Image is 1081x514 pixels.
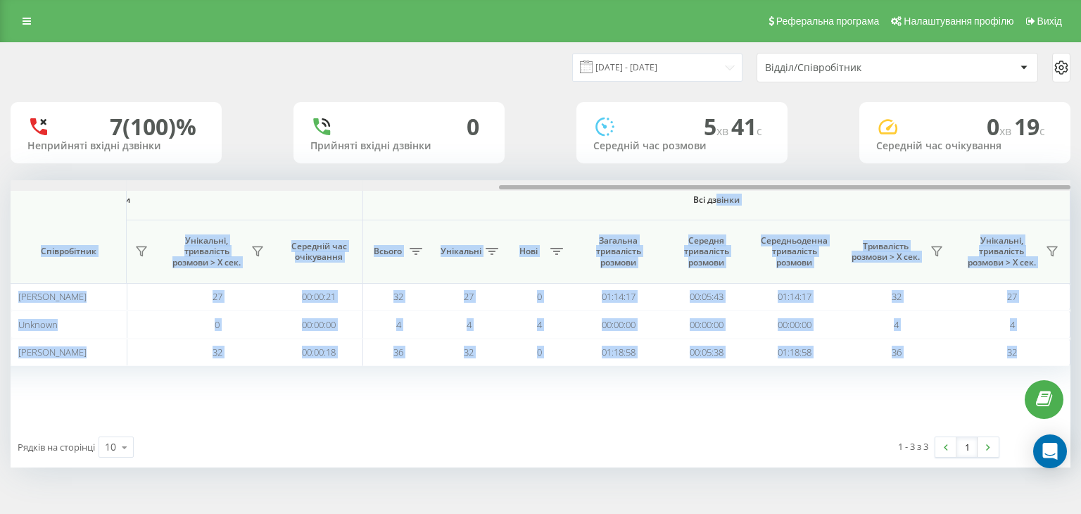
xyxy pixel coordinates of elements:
[467,113,479,140] div: 0
[662,283,750,311] td: 00:05:43
[1010,318,1015,331] span: 4
[105,440,116,454] div: 10
[1037,15,1062,27] span: Вихід
[1033,434,1067,468] div: Open Intercom Messenger
[464,346,474,358] span: 32
[467,318,472,331] span: 4
[286,241,352,263] span: Середній час очікування
[750,283,838,311] td: 01:14:17
[393,290,403,303] span: 32
[961,235,1042,268] span: Унікальні, тривалість розмови > Х сек.
[110,113,196,140] div: 7 (100)%
[716,123,731,139] span: хв
[776,15,880,27] span: Реферальна програма
[761,235,828,268] span: Середньоденна тривалість розмови
[215,318,220,331] span: 0
[23,246,114,257] span: Співробітник
[27,140,205,152] div: Неприйняті вхідні дзвінки
[662,311,750,338] td: 00:00:00
[731,111,762,142] span: 41
[310,140,488,152] div: Прийняті вхідні дзвінки
[166,235,247,268] span: Унікальні, тривалість розмови > Х сек.
[845,241,926,263] span: Тривалість розмови > Х сек.
[898,439,928,453] div: 1 - 3 з 3
[396,318,401,331] span: 4
[757,123,762,139] span: c
[892,346,902,358] span: 36
[275,283,363,311] td: 00:00:21
[876,140,1054,152] div: Середній час очікування
[593,140,771,152] div: Середній час розмови
[904,15,1013,27] span: Налаштування профілю
[574,311,662,338] td: 00:00:00
[405,194,1028,206] span: Всі дзвінки
[370,246,405,257] span: Всього
[892,290,902,303] span: 32
[1007,346,1017,358] span: 32
[1039,123,1045,139] span: c
[213,346,222,358] span: 32
[765,62,933,74] div: Відділ/Співробітник
[999,123,1014,139] span: хв
[987,111,1014,142] span: 0
[537,318,542,331] span: 4
[537,346,542,358] span: 0
[511,246,546,257] span: Нові
[18,290,87,303] span: [PERSON_NAME]
[441,246,481,257] span: Унікальні
[574,339,662,366] td: 01:18:58
[894,318,899,331] span: 4
[1007,290,1017,303] span: 27
[275,339,363,366] td: 00:00:18
[213,290,222,303] span: 27
[393,346,403,358] span: 36
[673,235,740,268] span: Середня тривалість розмови
[662,339,750,366] td: 00:05:38
[750,311,838,338] td: 00:00:00
[585,235,652,268] span: Загальна тривалість розмови
[275,311,363,338] td: 00:00:00
[750,339,838,366] td: 01:18:58
[18,318,58,331] span: Unknown
[18,441,95,453] span: Рядків на сторінці
[1014,111,1045,142] span: 19
[956,437,978,457] a: 1
[574,283,662,311] td: 01:14:17
[537,290,542,303] span: 0
[464,290,474,303] span: 27
[18,346,87,358] span: [PERSON_NAME]
[704,111,731,142] span: 5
